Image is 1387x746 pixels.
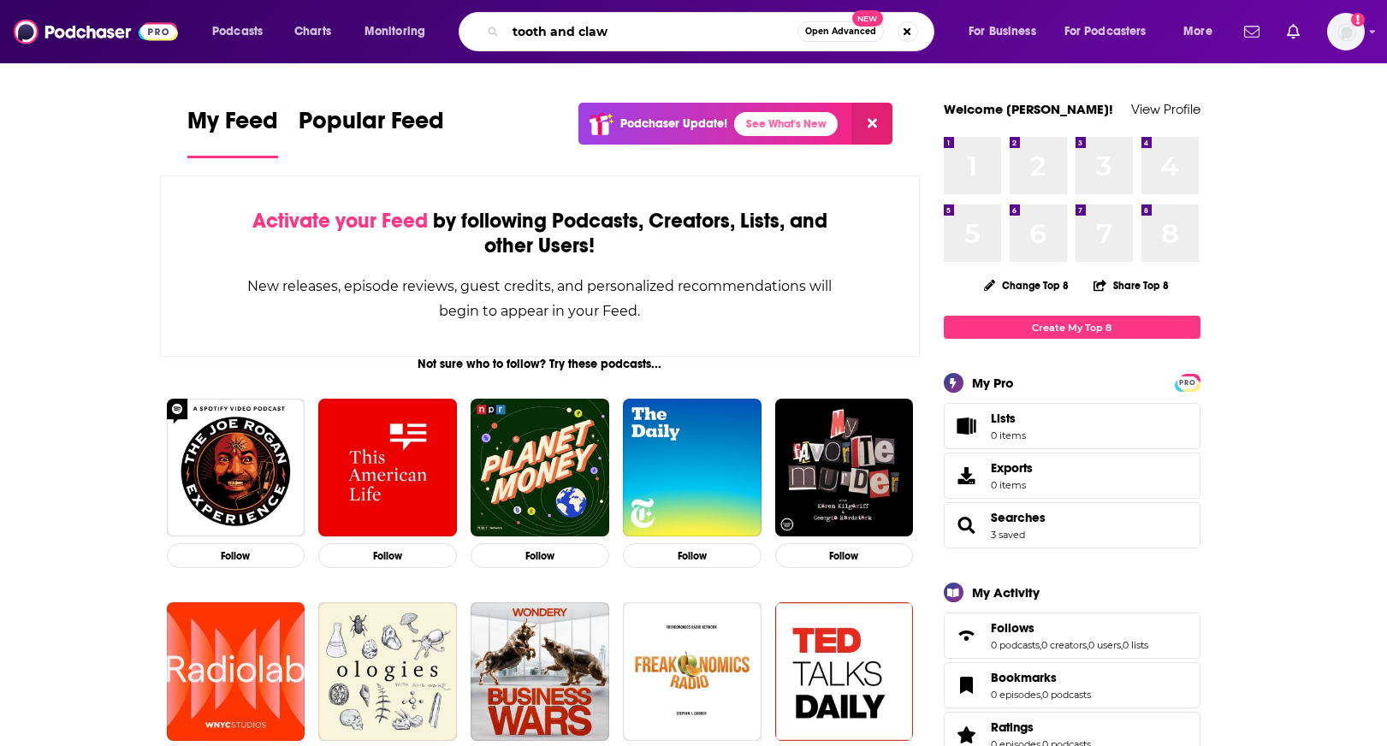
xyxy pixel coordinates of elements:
[506,18,797,45] input: Search podcasts, credits, & more...
[944,662,1200,708] span: Bookmarks
[1121,639,1123,651] span: ,
[353,18,448,45] button: open menu
[944,453,1200,499] a: Exports
[797,21,884,42] button: Open AdvancedNew
[471,602,609,741] a: Business Wars
[957,18,1058,45] button: open menu
[991,460,1033,476] span: Exports
[991,411,1016,426] span: Lists
[294,20,331,44] span: Charts
[623,602,762,741] img: Freakonomics Radio
[1040,689,1042,701] span: ,
[623,399,762,537] img: The Daily
[1237,17,1266,46] a: Show notifications dropdown
[950,464,984,488] span: Exports
[991,529,1025,541] a: 3 saved
[775,399,914,537] img: My Favorite Murder with Karen Kilgariff and Georgia Hardstark
[991,620,1148,636] a: Follows
[991,670,1057,685] span: Bookmarks
[1183,20,1212,44] span: More
[1327,13,1365,50] button: Show profile menu
[1327,13,1365,50] img: User Profile
[950,414,984,438] span: Lists
[167,543,305,568] button: Follow
[991,429,1026,441] span: 0 items
[1177,376,1198,388] a: PRO
[805,27,876,36] span: Open Advanced
[991,479,1033,491] span: 0 items
[1177,376,1198,389] span: PRO
[1280,17,1307,46] a: Show notifications dropdown
[950,513,984,537] a: Searches
[950,673,984,697] a: Bookmarks
[1123,639,1148,651] a: 0 lists
[852,10,883,27] span: New
[212,20,263,44] span: Podcasts
[1131,101,1200,117] a: View Profile
[187,106,278,158] a: My Feed
[991,411,1026,426] span: Lists
[991,620,1034,636] span: Follows
[167,399,305,537] img: The Joe Rogan Experience
[1064,20,1147,44] span: For Podcasters
[1351,13,1365,27] svg: Add a profile image
[160,357,921,371] div: Not sure who to follow? Try these podcasts...
[471,543,609,568] button: Follow
[944,613,1200,659] span: Follows
[1327,13,1365,50] span: Logged in as jackiemayer
[1093,269,1170,302] button: Share Top 8
[972,584,1040,601] div: My Activity
[1042,689,1091,701] a: 0 podcasts
[969,20,1036,44] span: For Business
[944,502,1200,548] span: Searches
[991,719,1091,735] a: Ratings
[1171,18,1234,45] button: open menu
[972,375,1014,391] div: My Pro
[1040,639,1041,651] span: ,
[318,602,457,741] img: Ologies with Alie Ward
[991,689,1040,701] a: 0 episodes
[974,275,1080,296] button: Change Top 8
[318,399,457,537] img: This American Life
[620,116,727,131] p: Podchaser Update!
[734,112,838,136] a: See What's New
[944,101,1113,117] a: Welcome [PERSON_NAME]!
[991,510,1046,525] a: Searches
[299,106,444,145] span: Popular Feed
[991,719,1034,735] span: Ratings
[775,543,914,568] button: Follow
[283,18,341,45] a: Charts
[475,12,951,51] div: Search podcasts, credits, & more...
[1087,639,1088,651] span: ,
[299,106,444,158] a: Popular Feed
[318,543,457,568] button: Follow
[200,18,285,45] button: open menu
[167,602,305,741] img: Radiolab
[623,543,762,568] button: Follow
[252,208,428,234] span: Activate your Feed
[1088,639,1121,651] a: 0 users
[775,602,914,741] img: TED Talks Daily
[944,403,1200,449] a: Lists
[950,624,984,648] a: Follows
[246,209,834,258] div: by following Podcasts, Creators, Lists, and other Users!
[14,15,178,48] img: Podchaser - Follow, Share and Rate Podcasts
[1053,18,1171,45] button: open menu
[187,106,278,145] span: My Feed
[991,670,1091,685] a: Bookmarks
[944,316,1200,339] a: Create My Top 8
[471,399,609,537] img: Planet Money
[991,639,1040,651] a: 0 podcasts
